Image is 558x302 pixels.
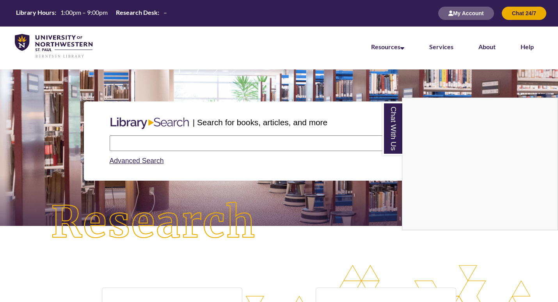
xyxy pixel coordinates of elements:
a: Chat With Us [382,102,402,155]
a: Help [521,43,534,50]
a: Resources [371,43,404,50]
a: About [478,43,496,50]
div: Chat With Us [402,98,558,230]
iframe: Chat Widget [402,98,558,230]
img: UNWSP Library Logo [15,34,92,59]
a: Services [429,43,453,50]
